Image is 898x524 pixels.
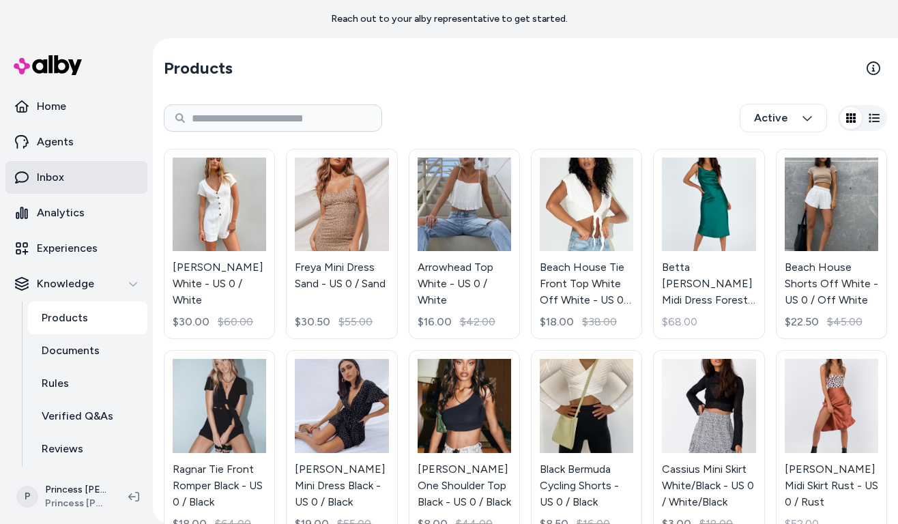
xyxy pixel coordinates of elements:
[531,149,642,339] a: Beach House Tie Front Top White Off White - US 0 / Off WhiteBeach House Tie Front Top White Off W...
[8,475,117,519] button: PPrincess [PERSON_NAME] USA ShopifyPrincess [PERSON_NAME] USA
[5,161,147,194] a: Inbox
[740,104,827,132] button: Active
[331,12,568,26] p: Reach out to your alby representative to get started.
[45,497,106,510] span: Princess [PERSON_NAME] USA
[409,149,520,339] a: Arrowhead Top White - US 0 / WhiteArrowhead Top White - US 0 / White$16.00$42.00
[37,134,74,150] p: Agents
[16,486,38,508] span: P
[14,55,82,75] img: alby Logo
[164,57,233,79] h2: Products
[28,400,147,433] a: Verified Q&As
[37,276,94,292] p: Knowledge
[42,310,88,326] p: Products
[42,408,113,424] p: Verified Q&As
[37,169,64,186] p: Inbox
[5,90,147,123] a: Home
[776,149,887,339] a: Beach House Shorts Off White - US 0 / Off WhiteBeach House Shorts Off White - US 0 / Off White$22...
[653,149,764,339] a: Betta Vanore Midi Dress Forest Green - US 0 / Forest GreenBetta [PERSON_NAME] Midi Dress Forest G...
[37,205,85,221] p: Analytics
[28,302,147,334] a: Products
[5,232,147,265] a: Experiences
[5,267,147,300] button: Knowledge
[28,334,147,367] a: Documents
[5,126,147,158] a: Agents
[42,343,100,359] p: Documents
[37,240,98,257] p: Experiences
[42,375,69,392] p: Rules
[286,149,397,339] a: Freya Mini Dress Sand - US 0 / SandFreya Mini Dress Sand - US 0 / Sand$30.50$55.00
[28,367,147,400] a: Rules
[37,98,66,115] p: Home
[5,196,147,229] a: Analytics
[164,149,275,339] a: Adi Romper White - US 0 / White[PERSON_NAME] White - US 0 / White$30.00$60.00
[45,483,106,497] p: Princess [PERSON_NAME] USA Shopify
[28,433,147,465] a: Reviews
[42,441,83,457] p: Reviews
